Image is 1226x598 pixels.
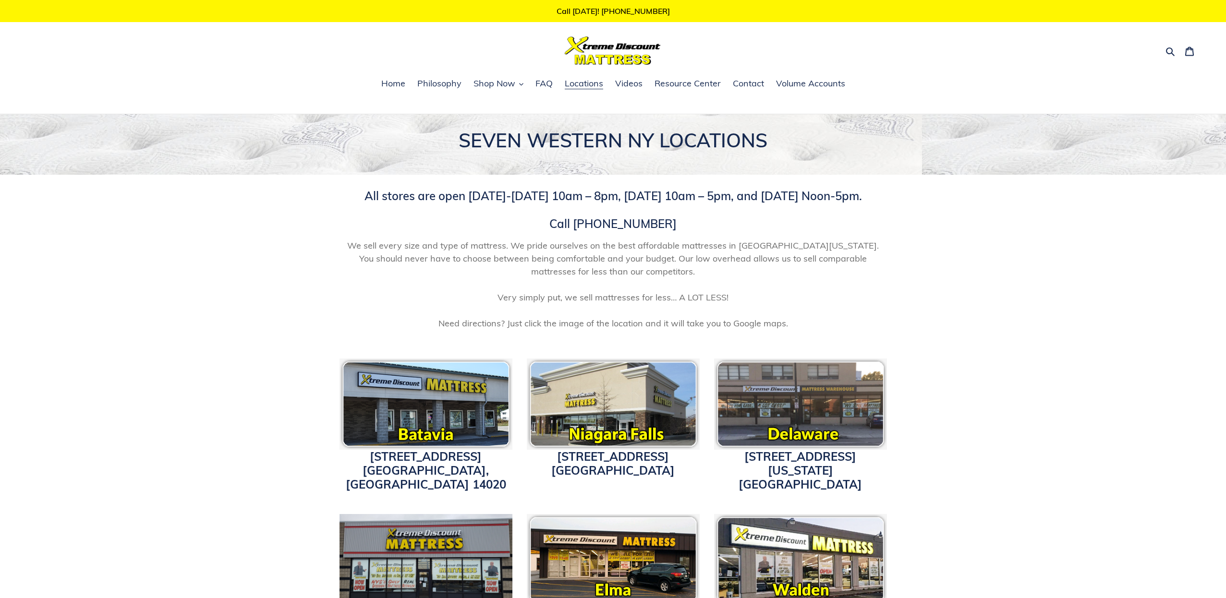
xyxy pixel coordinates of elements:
a: [STREET_ADDRESS][GEOGRAPHIC_DATA] [551,449,675,478]
img: pf-c8c7db02--bataviaicon.png [340,359,512,450]
a: [STREET_ADDRESS][GEOGRAPHIC_DATA], [GEOGRAPHIC_DATA] 14020 [346,449,506,491]
a: Locations [560,77,608,91]
a: Philosophy [413,77,466,91]
span: Shop Now [473,78,515,89]
span: Contact [733,78,764,89]
span: SEVEN WESTERN NY LOCATIONS [459,128,767,152]
span: We sell every size and type of mattress. We pride ourselves on the best affordable mattresses in ... [340,239,887,330]
span: Locations [565,78,603,89]
img: Xtreme Discount Mattress [565,36,661,65]
span: Home [381,78,405,89]
a: Home [376,77,410,91]
img: Xtreme Discount Mattress Niagara Falls [527,359,700,450]
button: Shop Now [469,77,528,91]
a: Videos [610,77,647,91]
span: Videos [615,78,643,89]
span: Philosophy [417,78,461,89]
a: Resource Center [650,77,726,91]
a: FAQ [531,77,558,91]
a: Volume Accounts [771,77,850,91]
span: Volume Accounts [776,78,845,89]
span: FAQ [535,78,553,89]
img: pf-118c8166--delawareicon.png [714,359,887,450]
a: Contact [728,77,769,91]
span: Resource Center [655,78,721,89]
span: All stores are open [DATE]-[DATE] 10am – 8pm, [DATE] 10am – 5pm, and [DATE] Noon-5pm. Call [PHONE... [364,189,862,231]
a: [STREET_ADDRESS][US_STATE][GEOGRAPHIC_DATA] [739,449,862,491]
